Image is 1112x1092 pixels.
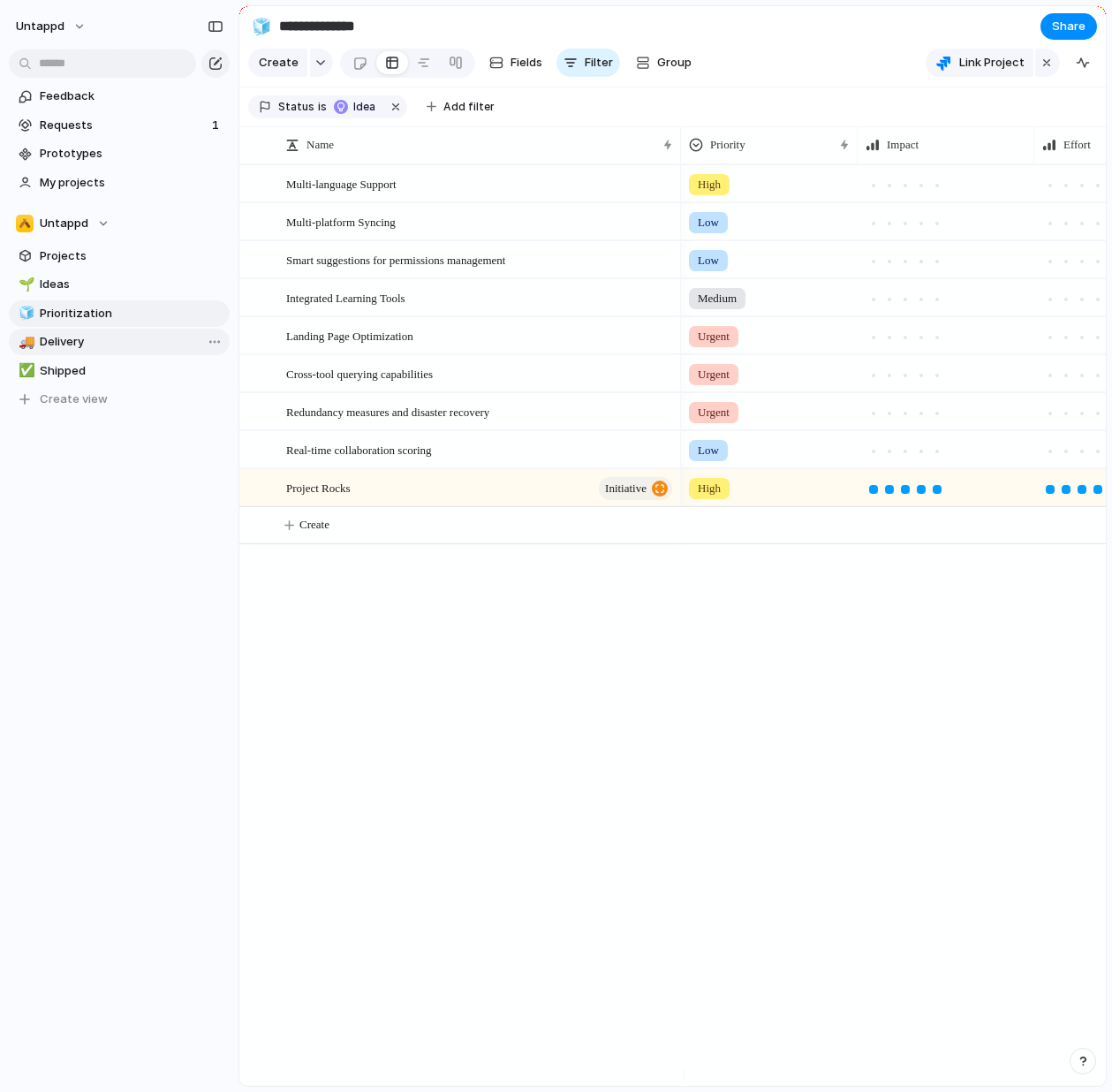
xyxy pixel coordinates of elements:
[698,328,730,345] span: Urgent
[314,97,330,117] button: is
[212,117,223,134] span: 1
[698,252,719,269] span: Low
[286,287,405,307] span: Integrated Learning Tools
[286,211,396,231] span: Multi-platform Syncing
[286,363,433,383] span: Cross-tool querying capabilities
[1063,136,1091,154] span: Effort
[9,271,230,298] a: 🌱Ideas
[9,210,230,237] button: Untappd
[698,404,730,421] span: Urgent
[710,136,745,154] span: Priority
[657,54,692,72] span: Group
[416,95,505,119] button: Add filter
[252,14,271,38] div: 🧊
[698,290,737,307] span: Medium
[887,136,919,154] span: Impact
[1040,13,1097,40] button: Share
[353,99,379,115] span: Idea
[627,49,700,77] button: Group
[698,366,730,383] span: Urgent
[9,112,230,139] a: Requests1
[278,99,314,115] span: Status
[16,333,34,351] button: 🚚
[926,49,1033,77] button: Link Project
[286,249,505,269] span: Smart suggestions for permissions management
[556,49,620,77] button: Filter
[9,329,230,355] a: 🚚Delivery
[19,360,31,381] div: ✅
[247,12,276,41] button: 🧊
[248,49,307,77] button: Create
[318,99,327,115] span: is
[40,215,88,232] span: Untappd
[443,99,495,115] span: Add filter
[306,136,334,154] span: Name
[286,401,489,421] span: Redundancy measures and disaster recovery
[40,305,223,322] span: Prioritization
[698,480,721,497] span: High
[698,176,721,193] span: High
[599,477,672,500] button: initiative
[9,243,230,269] a: Projects
[286,173,397,193] span: Multi-language Support
[329,97,384,117] button: Idea
[8,12,95,41] button: Untappd
[40,276,223,293] span: Ideas
[259,54,299,72] span: Create
[9,170,230,196] a: My projects
[9,140,230,167] a: Prototypes
[40,87,223,105] span: Feedback
[286,477,351,497] span: Project Rocks
[299,516,329,534] span: Create
[605,476,647,501] span: initiative
[16,362,34,380] button: ✅
[959,54,1025,72] span: Link Project
[19,303,31,323] div: 🧊
[40,391,108,408] span: Create view
[698,214,719,231] span: Low
[9,300,230,327] a: 🧊Prioritization
[286,439,432,459] span: Real-time collaboration scoring
[511,54,542,72] span: Fields
[40,333,223,351] span: Delivery
[40,174,223,192] span: My projects
[40,145,223,163] span: Prototypes
[585,54,613,72] span: Filter
[1052,18,1086,35] span: Share
[482,49,549,77] button: Fields
[40,362,223,380] span: Shipped
[16,305,34,322] button: 🧊
[698,442,719,459] span: Low
[19,275,31,295] div: 🌱
[286,325,413,345] span: Landing Page Optimization
[40,247,223,265] span: Projects
[16,276,34,293] button: 🌱
[9,358,230,384] a: ✅Shipped
[19,332,31,353] div: 🚚
[9,386,230,413] button: Create view
[40,117,207,134] span: Requests
[16,18,64,35] span: Untappd
[9,83,230,110] a: Feedback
